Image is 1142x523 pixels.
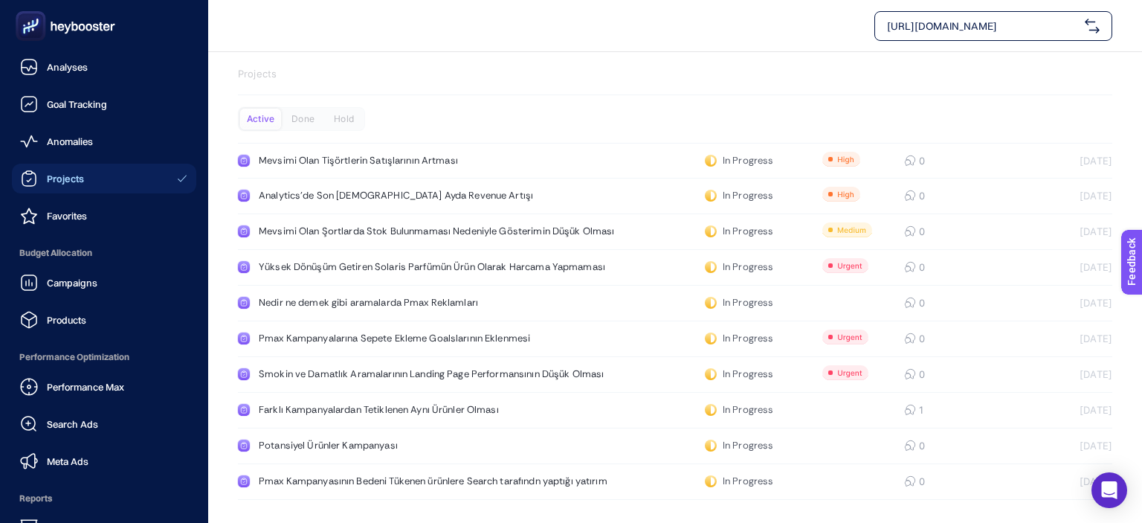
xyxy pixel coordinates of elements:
[1008,225,1112,237] div: [DATE]
[705,333,773,344] div: In Progress
[705,225,773,237] div: In Progress
[259,190,602,202] div: Analytics'de Son [DEMOGRAPHIC_DATA] Ayda Revenue Artışı
[238,214,1112,250] a: Mevsimi Olan Şortlarda Stok Bulunmaması Nedeniyle Gösterimin Düşük OlmasıIn Progress0[DATE]
[1085,19,1100,33] img: svg%3e
[12,372,196,402] a: Performance Max
[1008,190,1112,202] div: [DATE]
[283,109,323,129] div: Done
[238,143,1112,179] a: Mevsimi Olan Tişörtlerin Satışlarının ArtmasıIn Progress0[DATE]
[904,190,917,202] div: 0
[904,225,917,237] div: 0
[904,261,917,273] div: 0
[12,484,196,513] span: Reports
[705,475,773,487] div: In Progress
[240,109,281,129] div: Active
[259,404,602,416] div: Farklı Kampanyalardan Tetiklenen Aynı Ürünler Olması
[12,89,196,119] a: Goal Tracking
[238,286,1112,321] a: Nedir ne demek gibi aramalarda Pmax ReklamlarıIn Progress0[DATE]
[12,238,196,268] span: Budget Allocation
[705,368,773,380] div: In Progress
[12,305,196,335] a: Products
[705,190,773,202] div: In Progress
[259,155,602,167] div: Mevsimi Olan Tişörtlerin Satışlarının Artması
[47,210,87,222] span: Favorites
[47,418,98,430] span: Search Ads
[12,126,196,156] a: Anomalies
[904,368,917,380] div: 0
[238,464,1112,500] a: Pmax Kampanyasının Bedeni Tükenen ürünlere Search tarafındn yaptığı yatırımIn Progress0[DATE]
[887,19,1079,33] span: [URL][DOMAIN_NAME]
[12,342,196,372] span: Performance Optimization
[12,164,196,193] a: Projects
[238,250,1112,286] a: Yüksek Dönüşüm Getiren Solaris Parfümün Ürün Olarak Harcama YapmamasıIn Progress0[DATE]
[238,429,1112,464] a: Potansiyel Ürünler KampanyasıIn Progress0[DATE]
[1008,368,1112,380] div: [DATE]
[904,475,917,487] div: 0
[1091,472,1127,508] div: Open Intercom Messenger
[259,440,602,452] div: Potansiyel Ürünler Kampanyası
[238,321,1112,357] a: Pmax Kampanyalarına Sepete Ekleme Goalslarının EklenmesiIn Progress0[DATE]
[705,404,773,416] div: In Progress
[259,368,604,380] div: Smokin ve Damatlık Aramalarının Landing Page Performansının Düşük Olması
[1008,261,1112,273] div: [DATE]
[1008,404,1112,416] div: [DATE]
[47,173,84,185] span: Projects
[259,225,615,237] div: Mevsimi Olan Şortlarda Stok Bulunmaması Nedeniyle Gösterimin Düşük Olması
[47,98,107,110] span: Goal Tracking
[47,135,93,147] span: Anomalies
[12,446,196,476] a: Meta Ads
[12,52,196,82] a: Analyses
[1008,155,1112,167] div: [DATE]
[238,393,1112,429] a: Farklı Kampanyalardan Tetiklenen Aynı Ürünler OlmasıIn Progress1[DATE]
[259,261,605,273] div: Yüksek Dönüşüm Getiren Solaris Parfümün Ürün Olarak Harcama Yapmaması
[1008,297,1112,309] div: [DATE]
[705,297,773,309] div: In Progress
[323,109,364,129] div: Hold
[259,297,602,309] div: Nedir ne demek gibi aramalarda Pmax Reklamları
[47,314,86,326] span: Products
[259,475,607,487] div: Pmax Kampanyasının Bedeni Tükenen ürünlere Search tarafındn yaptığı yatırım
[259,333,602,344] div: Pmax Kampanyalarına Sepete Ekleme Goalslarının Eklenmesi
[12,201,196,231] a: Favorites
[904,155,917,167] div: 0
[1008,440,1112,452] div: [DATE]
[47,381,124,393] span: Performance Max
[904,297,917,309] div: 0
[904,440,917,452] div: 0
[238,357,1112,393] a: Smokin ve Damatlık Aramalarının Landing Page Performansının Düşük OlmasıIn Progress0[DATE]
[1008,475,1112,487] div: [DATE]
[47,277,97,289] span: Campaigns
[705,440,773,452] div: In Progress
[47,61,88,73] span: Analyses
[1008,333,1112,344] div: [DATE]
[705,155,773,167] div: In Progress
[238,179,1112,214] a: Analytics'de Son [DEMOGRAPHIC_DATA] Ayda Revenue ArtışıIn Progress0[DATE]
[9,4,57,16] span: Feedback
[904,333,917,344] div: 0
[904,404,917,416] div: 1
[705,261,773,273] div: In Progress
[238,67,1112,82] p: Projects
[47,455,88,467] span: Meta Ads
[12,268,196,298] a: Campaigns
[12,409,196,439] a: Search Ads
